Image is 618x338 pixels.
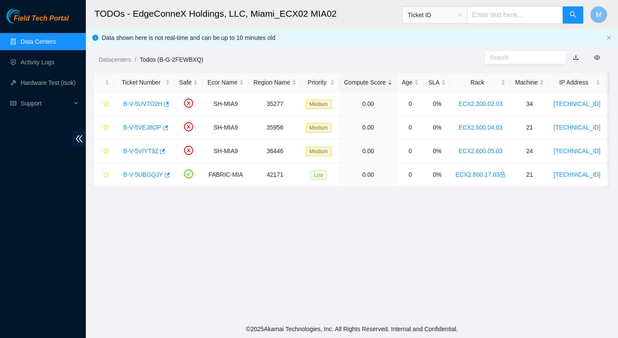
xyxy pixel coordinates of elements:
[99,97,109,111] button: star
[458,100,503,107] a: ECX2.200.02.03
[554,171,600,178] a: [TECHNICAL_ID]
[510,92,549,116] td: 34
[397,116,424,139] td: 0
[596,9,601,20] span: M
[6,15,69,27] a: Akamai TechnologiesField Tech Portal
[397,139,424,163] td: 0
[123,100,162,107] a: B-V-5UV7O2H
[21,95,71,112] span: Support
[424,163,451,187] td: 0%
[424,92,451,116] td: 0%
[510,116,549,139] td: 21
[10,100,16,106] span: read
[606,35,612,41] button: close
[590,6,607,23] button: M
[203,163,248,187] td: FABRIC-MIA
[554,124,600,131] a: [TECHNICAL_ID]
[6,9,43,24] img: Akamai Technologies
[248,92,301,116] td: 35277
[339,139,397,163] td: 0.00
[184,122,193,131] span: close-circle
[86,320,618,338] footer: © 2025 Akamai Technologies, Inc. All Rights Reserved. Internal and Confidential.
[310,170,327,180] span: Low
[339,92,397,116] td: 0.00
[339,163,397,187] td: 0.00
[103,124,109,131] span: star
[99,121,109,134] button: star
[424,116,451,139] td: 0%
[99,144,109,158] button: star
[73,131,86,147] span: double-left
[554,148,600,154] a: [TECHNICAL_ID]
[248,116,301,139] td: 35956
[563,6,583,24] button: search
[490,53,554,62] input: Search
[458,148,503,154] a: ECX2.600.05.03
[184,169,193,178] span: check-circle
[21,38,56,45] a: Data Centers
[123,171,163,178] a: B-V-5UBGQJY
[606,35,612,40] span: close
[397,163,424,187] td: 0
[306,147,331,156] span: Medium
[99,56,131,63] a: Datacenters
[424,139,451,163] td: 0%
[99,168,109,181] button: star
[103,172,109,178] span: star
[554,100,600,107] a: [TECHNICAL_ID]
[21,79,76,86] a: Hardware Test (isok)
[203,139,248,163] td: SH-MIA9
[458,124,503,131] a: ECX2.500.04.03
[566,51,585,64] button: download
[510,139,549,163] td: 24
[573,54,579,61] a: download
[123,148,158,154] a: B-V-5VIYT9Z
[21,59,55,66] a: Activity Logs
[203,92,248,116] td: SH-MIA9
[203,116,248,139] td: SH-MIA9
[248,139,301,163] td: 36446
[306,123,331,133] span: Medium
[103,148,109,155] span: star
[500,172,506,178] span: lock
[397,92,424,116] td: 0
[184,99,193,108] span: close-circle
[306,100,331,109] span: Medium
[510,163,549,187] td: 21
[139,56,203,63] a: Todos (B-G-2FEWBXQ)
[594,54,600,60] span: eye
[14,15,69,23] span: Field Tech Portal
[467,6,563,24] input: Enter text here...
[570,11,576,19] span: search
[184,146,193,155] span: close-circle
[455,171,506,178] a: ECX2.800.17.03lock
[248,163,301,187] td: 42171
[134,56,136,63] span: /
[408,9,462,21] span: Ticket ID
[103,101,109,108] span: star
[123,124,161,131] a: B-V-5VEJ8OP
[339,116,397,139] td: 0.00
